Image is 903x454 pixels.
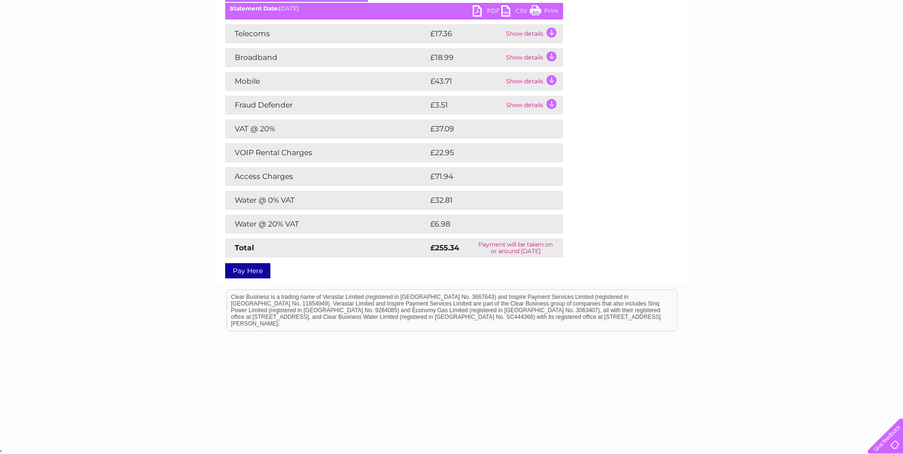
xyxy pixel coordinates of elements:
[428,24,504,43] td: £17.36
[786,40,814,48] a: Telecoms
[504,24,563,43] td: Show details
[428,96,504,115] td: £3.51
[428,48,504,67] td: £18.99
[235,243,254,252] strong: Total
[724,5,789,17] a: 0333 014 3131
[225,167,428,186] td: Access Charges
[759,40,780,48] a: Energy
[225,191,428,210] td: Water @ 0% VAT
[225,263,270,278] a: Pay Here
[225,119,428,138] td: VAT @ 20%
[428,191,543,210] td: £32.81
[428,215,541,234] td: £6.98
[473,5,501,19] a: PDF
[468,238,563,257] td: Payment will be taken on or around [DATE]
[872,40,894,48] a: Log out
[225,72,428,91] td: Mobile
[225,215,428,234] td: Water @ 20% VAT
[428,72,504,91] td: £43.71
[230,5,279,12] b: Statement Date:
[428,119,544,138] td: £37.09
[225,24,428,43] td: Telecoms
[428,143,544,162] td: £22.95
[840,40,863,48] a: Contact
[227,5,677,46] div: Clear Business is a trading name of Verastar Limited (registered in [GEOGRAPHIC_DATA] No. 3667643...
[504,48,563,67] td: Show details
[428,167,543,186] td: £71.94
[225,48,428,67] td: Broadband
[820,40,834,48] a: Blog
[31,25,80,54] img: logo.png
[225,5,563,12] div: [DATE]
[501,5,530,19] a: CSV
[735,40,754,48] a: Water
[504,96,563,115] td: Show details
[225,96,428,115] td: Fraud Defender
[225,143,428,162] td: VOIP Rental Charges
[504,72,563,91] td: Show details
[530,5,558,19] a: Print
[430,243,459,252] strong: £255.34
